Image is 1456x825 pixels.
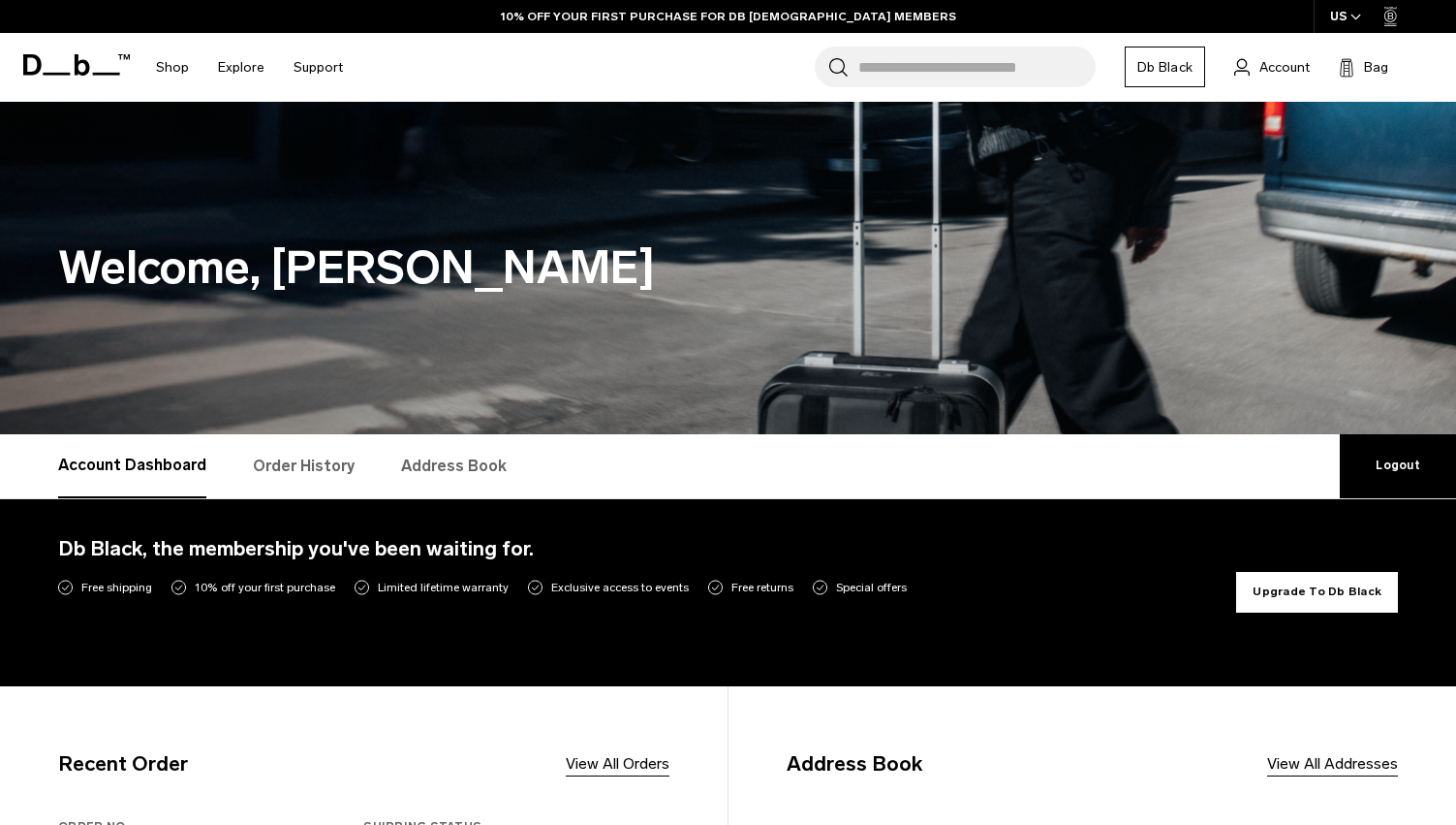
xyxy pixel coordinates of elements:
a: View All Addresses [1267,752,1398,776]
span: Free shipping [81,579,152,596]
a: Support [294,33,343,102]
span: Account [1259,57,1310,78]
a: Db Black [1125,47,1205,87]
span: Exclusive access to events [551,579,689,596]
h4: Db Black, the membership you've been waiting for. [58,533,1236,564]
a: Account [1234,55,1310,79]
span: Bag [1364,57,1388,78]
a: Order History [253,434,355,498]
h1: Welcome, [PERSON_NAME] [58,234,1398,302]
span: Free returns [731,579,793,596]
button: Upgrade To Db Black [1236,572,1398,613]
a: Logout [1340,434,1456,498]
nav: Main Navigation [141,33,357,102]
a: 10% OFF YOUR FIRST PURCHASE FOR DB [DEMOGRAPHIC_DATA] MEMBERS [501,8,956,25]
button: Bag [1339,55,1388,79]
a: Explore [218,33,264,102]
h4: Address Book [787,748,922,779]
a: View All Orders [566,752,669,776]
h4: Recent Order [58,748,188,779]
a: Account Dashboard [58,434,206,498]
span: Special offers [836,579,907,596]
span: Limited lifetime warranty [378,579,509,596]
a: Address Book [401,434,507,498]
a: Shop [156,33,189,102]
span: 10% off your first purchase [195,579,335,596]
